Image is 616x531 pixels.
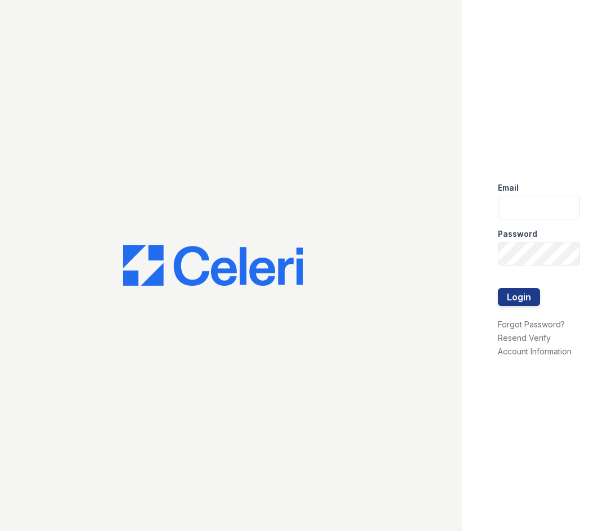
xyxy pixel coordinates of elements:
a: Resend Verify Account Information [498,333,572,356]
label: Password [498,228,537,240]
a: Forgot Password? [498,319,565,329]
img: CE_Logo_Blue-a8612792a0a2168367f1c8372b55b34899dd931a85d93a1a3d3e32e68fde9ad4.png [123,245,303,286]
button: Login [498,288,540,306]
label: Email [498,182,519,193]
